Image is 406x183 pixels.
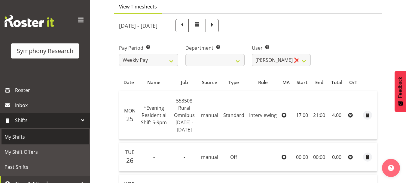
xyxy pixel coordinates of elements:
[2,144,89,159] a: My Shift Offers
[398,77,403,98] span: Feedback
[5,147,86,156] span: My Shift Offers
[297,79,307,86] div: Start
[224,79,243,86] div: Type
[221,91,247,140] td: Standard
[126,156,133,165] span: 26
[293,143,311,172] td: 00:00
[328,91,346,140] td: 4.00
[388,165,394,171] img: help-xxl-2.png
[15,116,78,125] span: Shifts
[174,97,195,133] span: 553508 Rural Omnibus [DATE] - [DATE]
[184,154,185,160] span: -
[282,79,290,86] div: MA
[2,159,89,175] a: Past Shifts
[314,79,324,86] div: End
[123,79,134,86] div: Date
[202,79,217,86] div: Source
[15,86,87,95] span: Roster
[249,112,277,118] span: Interviewing
[250,79,276,86] div: Role
[17,46,73,55] div: Symphony Research
[311,91,328,140] td: 21:00
[125,149,134,156] span: Tue
[5,15,54,27] img: Rosterit website logo
[173,79,195,86] div: Job
[5,132,86,141] span: My Shifts
[349,79,357,86] div: O/T
[5,162,86,172] span: Past Shifts
[119,44,178,52] label: Pay Period
[119,22,157,29] h5: [DATE] - [DATE]
[153,154,155,160] span: -
[201,112,218,118] span: manual
[221,143,247,172] td: Off
[252,44,311,52] label: User
[331,79,342,86] div: Total
[328,143,346,172] td: 0.00
[141,105,167,126] span: *Evening Residential Shift 5-9pm
[293,91,311,140] td: 17:00
[2,129,89,144] a: My Shifts
[124,107,136,114] span: Mon
[119,3,157,10] span: View Timesheets
[15,101,87,110] span: Inbox
[185,44,245,52] label: Department
[201,154,218,160] span: manual
[141,79,166,86] div: Name
[311,143,328,172] td: 00:00
[395,71,406,112] button: Feedback - Show survey
[126,115,133,123] span: 25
